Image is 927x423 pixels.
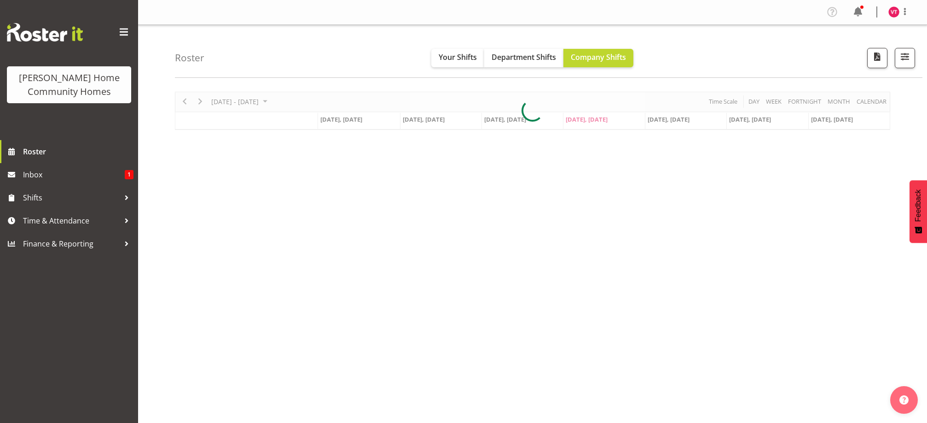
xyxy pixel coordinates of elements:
[492,52,556,62] span: Department Shifts
[23,191,120,205] span: Shifts
[23,168,125,182] span: Inbox
[563,49,633,67] button: Company Shifts
[484,49,563,67] button: Department Shifts
[23,237,120,251] span: Finance & Reporting
[16,71,122,99] div: [PERSON_NAME] Home Community Homes
[431,49,484,67] button: Your Shifts
[867,48,887,68] button: Download a PDF of the roster according to the set date range.
[23,214,120,228] span: Time & Attendance
[439,52,477,62] span: Your Shifts
[888,6,899,18] img: vanessa-thornley8527.jpg
[7,23,83,41] img: Rosterit website logo
[899,395,909,405] img: help-xxl-2.png
[910,180,927,243] button: Feedback - Show survey
[914,189,922,222] span: Feedback
[175,53,204,63] h4: Roster
[895,48,915,68] button: Filter Shifts
[571,52,626,62] span: Company Shifts
[125,170,133,179] span: 1
[23,145,133,159] span: Roster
